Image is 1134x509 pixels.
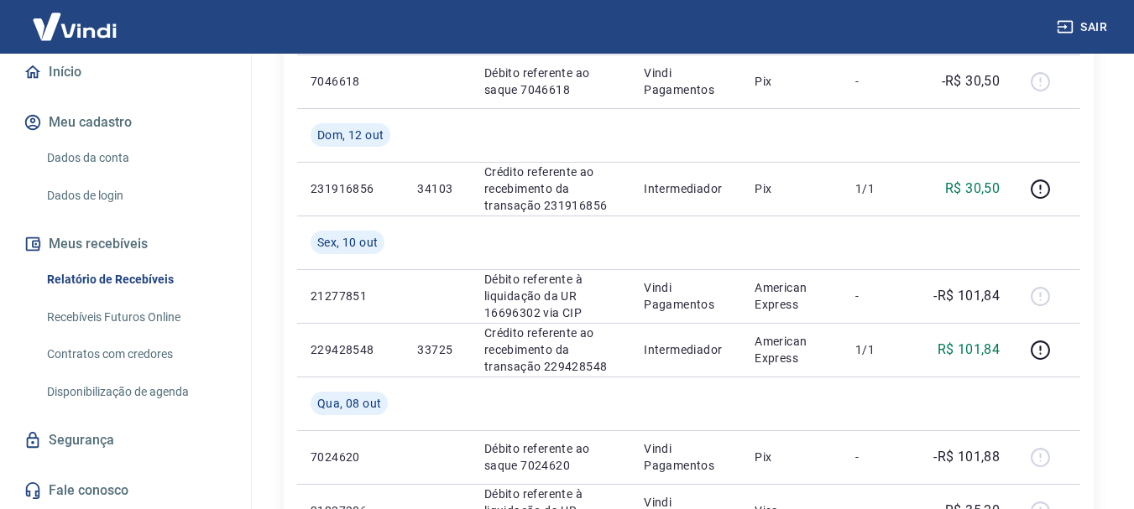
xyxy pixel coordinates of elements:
[942,71,1001,91] p: -R$ 30,50
[938,340,1001,360] p: R$ 101,84
[933,286,1000,306] p: -R$ 101,84
[855,73,905,90] p: -
[20,1,129,52] img: Vindi
[484,271,617,321] p: Débito referente à liquidação da UR 16696302 via CIP
[317,127,384,143] span: Dom, 12 out
[755,449,828,465] p: Pix
[644,180,728,197] p: Intermediador
[40,337,231,371] a: Contratos com credores
[855,180,905,197] p: 1/1
[40,262,231,297] a: Relatório de Recebíveis
[755,279,828,313] p: American Express
[484,325,617,375] p: Crédito referente ao recebimento da transação 229428548
[855,341,905,358] p: 1/1
[855,449,905,465] p: -
[311,288,390,304] p: 21277851
[40,179,231,213] a: Dados de login
[311,449,390,465] p: 7024620
[317,234,378,251] span: Sex, 10 out
[20,422,231,459] a: Segurança
[755,73,828,90] p: Pix
[20,472,231,509] a: Fale conosco
[317,395,381,412] span: Qua, 08 out
[40,141,231,175] a: Dados da conta
[20,226,231,262] button: Meus recebíveis
[417,180,457,197] p: 34103
[755,180,828,197] p: Pix
[855,288,905,304] p: -
[20,104,231,141] button: Meu cadastro
[417,341,457,358] p: 33725
[484,440,617,474] p: Débito referente ao saque 7024620
[484,164,617,214] p: Crédito referente ao recebimento da transação 231916856
[20,54,231,91] a: Início
[311,180,390,197] p: 231916856
[644,341,728,358] p: Intermediador
[40,375,231,409] a: Disponibilização de agenda
[644,279,728,313] p: Vindi Pagamentos
[945,179,1000,199] p: R$ 30,50
[40,300,231,335] a: Recebíveis Futuros Online
[311,73,390,90] p: 7046618
[644,65,728,98] p: Vindi Pagamentos
[311,341,390,358] p: 229428548
[1053,12,1114,43] button: Sair
[755,333,828,366] p: American Express
[933,447,1000,467] p: -R$ 101,88
[484,65,617,98] p: Débito referente ao saque 7046618
[644,440,728,474] p: Vindi Pagamentos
